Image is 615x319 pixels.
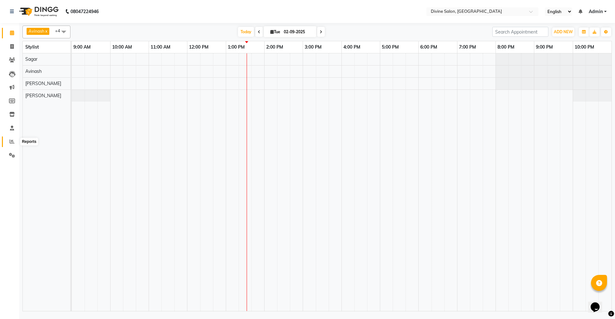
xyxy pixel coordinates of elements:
[20,138,38,145] div: Reports
[25,56,37,62] span: Sagar
[25,81,61,86] span: [PERSON_NAME]
[187,43,210,52] a: 12:00 PM
[45,28,47,34] a: x
[238,27,254,37] span: Today
[552,27,574,36] button: ADD NEW
[70,3,99,20] b: 08047224946
[589,8,603,15] span: Admin
[554,29,573,34] span: ADD NEW
[16,3,60,20] img: logo
[588,293,609,313] iframe: chat widget
[496,43,516,52] a: 8:00 PM
[534,43,554,52] a: 9:00 PM
[265,43,285,52] a: 2:00 PM
[226,43,246,52] a: 1:00 PM
[303,43,323,52] a: 3:00 PM
[55,28,65,33] span: +4
[457,43,478,52] a: 7:00 PM
[149,43,172,52] a: 11:00 AM
[380,43,400,52] a: 5:00 PM
[492,27,548,37] input: Search Appointment
[111,43,134,52] a: 10:00 AM
[573,43,596,52] a: 10:00 PM
[419,43,439,52] a: 6:00 PM
[29,28,45,34] span: Avinash
[342,43,362,52] a: 4:00 PM
[72,43,92,52] a: 9:00 AM
[282,27,314,37] input: 2025-09-02
[25,44,39,50] span: Stylist
[25,68,42,74] span: Avinash
[25,93,61,98] span: [PERSON_NAME]
[269,29,282,34] span: Tue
